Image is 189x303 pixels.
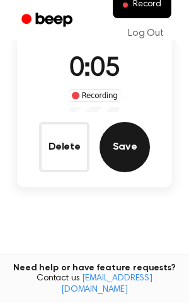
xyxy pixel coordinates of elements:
a: [EMAIL_ADDRESS][DOMAIN_NAME] [61,274,152,294]
button: Save Audio Record [100,122,150,172]
button: Delete Audio Record [39,122,89,172]
div: Recording [69,89,121,102]
span: Contact us [8,273,181,295]
a: Beep [13,8,84,33]
a: Log Out [115,18,176,48]
span: 0:05 [69,56,120,82]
